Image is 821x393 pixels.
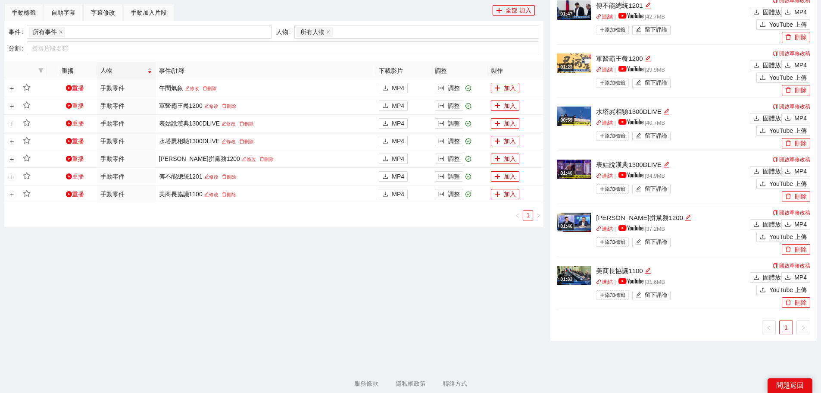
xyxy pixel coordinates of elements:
[222,192,227,197] span: 刪除
[753,274,759,281] span: 下載
[227,174,236,179] font: 刪除
[72,85,84,91] font: 重播
[614,14,615,20] font: |
[794,62,807,69] font: MP4
[448,155,460,162] font: 調整
[773,104,778,109] span: 複製
[491,171,519,182] button: 加加入
[392,138,404,145] font: MP4
[38,68,44,73] span: 篩選
[773,157,778,162] span: 複製
[382,120,388,127] span: 下載
[494,85,500,92] span: 加
[760,181,766,188] span: 上傳
[209,104,219,109] font: 修改
[636,80,641,86] span: 編輯
[632,79,671,88] button: 編輯留下評論
[438,191,444,198] span: 列寬
[379,171,408,182] button: 下載MP4
[782,191,810,201] button: 刪除刪除
[379,189,408,199] button: 下載MP4
[645,133,667,139] font: 留下評論
[204,174,209,179] span: 編輯
[496,7,502,14] span: 加
[435,189,463,199] button: 列寬調整
[785,9,791,16] span: 下載
[72,155,84,162] font: 重播
[494,120,500,127] span: 加
[494,138,500,145] span: 加
[596,14,602,19] span: 關聯
[392,173,404,180] font: MP4
[618,225,643,231] img: yt_logo_rgb_light.a676ea31.png
[657,14,665,20] font: MB
[9,156,16,163] button: 展開行
[226,121,236,126] font: 修改
[504,120,516,127] font: 加入
[379,118,408,129] button: 下載MP4
[596,67,602,72] span: 關聯
[753,9,759,16] span: 下載
[750,60,779,70] button: 下載固體放射治療
[435,83,463,93] button: 列寬調整
[785,193,791,200] span: 刪除
[9,192,16,198] button: 展開行
[782,32,810,42] button: 刪除刪除
[663,160,670,170] div: 編輯
[781,272,810,283] button: 下載MP4
[560,64,572,69] font: 01:23
[491,83,519,93] button: 加加入
[645,27,667,33] font: 留下評論
[438,120,444,127] span: 列寬
[227,104,236,109] font: 刪除
[618,172,643,178] img: yt_logo_rgb_light.a676ea31.png
[59,30,63,34] span: 關閉
[602,14,613,20] font: 連結
[646,14,657,20] font: 42.7
[645,53,651,64] div: 編輯
[379,83,408,93] button: 下載MP4
[596,279,613,285] a: 關聯連結
[636,186,641,192] span: 編輯
[785,299,791,306] span: 刪除
[9,121,16,128] button: 展開行
[779,104,810,110] font: 開啟草修改稿
[392,120,404,127] font: MP4
[491,136,519,146] button: 加加入
[645,2,651,9] span: 編輯
[781,60,810,70] button: 下載MP4
[259,157,264,161] span: 刪除
[354,380,378,387] font: 服務條款
[596,226,602,232] span: 關聯
[753,115,759,122] span: 下載
[443,380,467,387] a: 聯絡方式
[756,19,810,30] button: 上傳YouTube 上傳
[33,28,57,35] font: 所有事件
[645,267,651,274] span: 編輯
[494,191,500,198] span: 加
[392,191,404,198] font: MP4
[773,263,778,268] span: 複製
[244,139,254,144] font: 刪除
[750,166,779,176] button: 下載固體放射治療
[226,139,236,144] font: 修改
[557,53,591,73] img: f65589f9-e2da-47a7-84d9-4beb080bf86f.jpg
[779,263,810,269] font: 開啟草修改稿
[66,103,72,109] span: 遊戲圈
[448,138,460,145] font: 調整
[244,121,254,126] font: 刪除
[396,380,426,387] a: 隱私權政策
[685,214,691,221] span: 編輯
[636,239,641,245] span: 編輯
[438,173,444,180] span: 列寬
[645,80,667,86] font: 留下評論
[203,86,207,91] span: 刪除
[448,85,460,91] font: 調整
[209,192,219,197] font: 修改
[91,9,115,16] font: 字幕修改
[785,34,791,41] span: 刪除
[557,0,591,20] img: 1abf1a15-1c86-4f16-b7f5-78aea78e35cd.jpg
[785,115,791,122] span: 下載
[72,138,84,145] font: 重播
